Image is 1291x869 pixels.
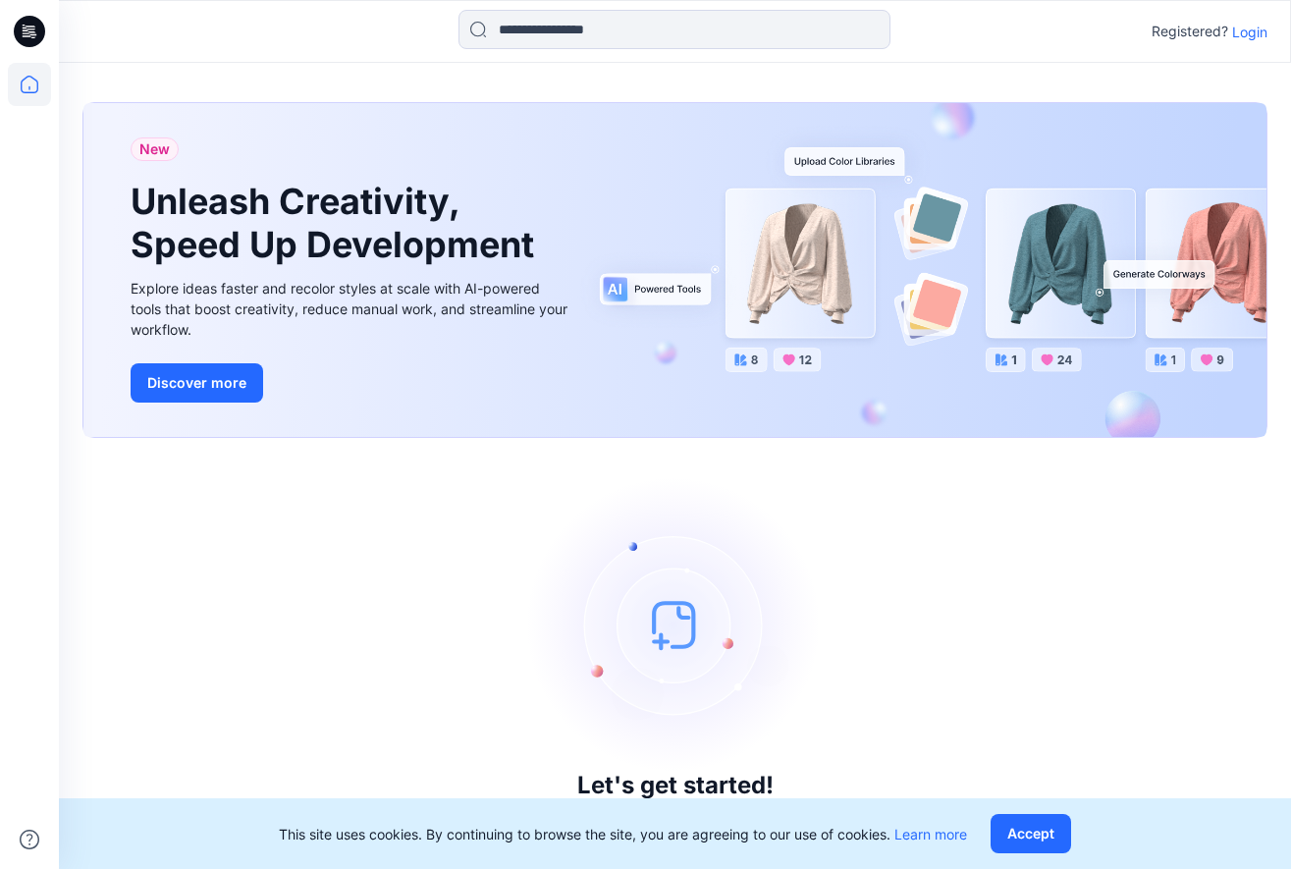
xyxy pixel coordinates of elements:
[1152,20,1228,43] p: Registered?
[131,363,572,403] a: Discover more
[131,181,543,265] h1: Unleash Creativity, Speed Up Development
[131,278,572,340] div: Explore ideas faster and recolor styles at scale with AI-powered tools that boost creativity, red...
[139,137,170,161] span: New
[131,363,263,403] button: Discover more
[991,814,1071,853] button: Accept
[1232,22,1267,42] p: Login
[577,772,774,799] h3: Let's get started!
[528,477,823,772] img: empty-state-image.svg
[279,824,967,844] p: This site uses cookies. By continuing to browse the site, you are agreeing to our use of cookies.
[894,826,967,842] a: Learn more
